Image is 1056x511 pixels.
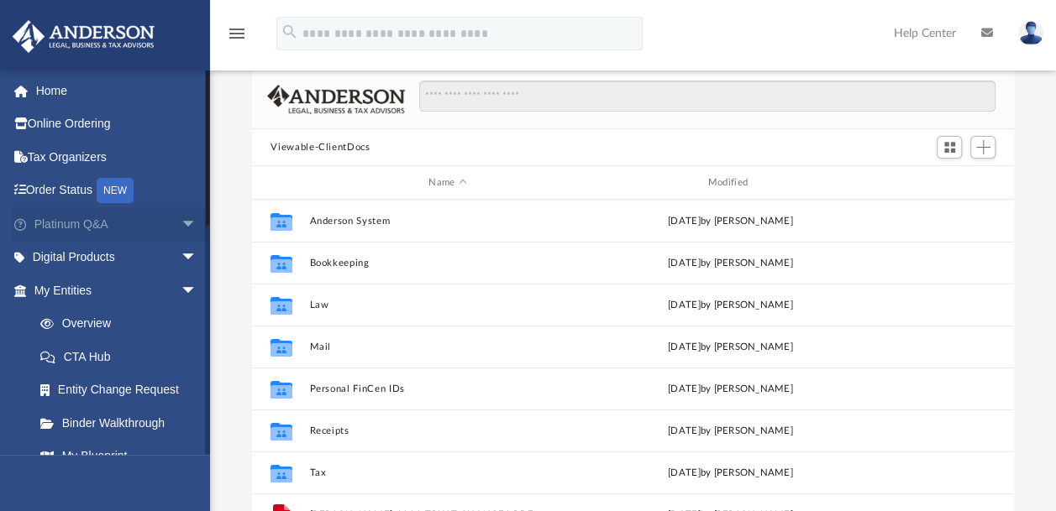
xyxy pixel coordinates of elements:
button: Viewable-ClientDocs [271,140,370,155]
div: Name [309,175,586,190]
input: Search files and folders [419,81,996,112]
a: Order StatusNEW [12,174,223,208]
span: arrow_drop_down [181,207,214,242]
button: Anderson System [310,216,586,227]
a: Digital Productsarrow_drop_down [12,241,223,274]
button: Switch to Grid View [937,136,962,159]
div: [DATE] by [PERSON_NAME] [593,256,869,271]
button: Add [970,136,996,159]
a: My Entitiesarrow_drop_down [12,274,223,307]
span: arrow_drop_down [181,241,214,275]
img: Anderson Advisors Platinum Portal [8,20,160,53]
a: Home [12,74,223,107]
a: Entity Change Request [24,373,223,407]
div: [DATE] by [PERSON_NAME] [593,298,869,313]
div: [DATE] by [PERSON_NAME] [593,214,869,229]
i: menu [227,23,247,44]
div: id [876,175,994,190]
a: Overview [24,307,223,341]
a: menu [227,32,247,44]
img: User Pic [1018,21,1043,45]
a: My Blueprint [24,440,214,473]
div: NEW [97,178,134,203]
a: Platinum Q&Aarrow_drop_down [12,207,223,241]
i: search [281,23,299,41]
button: Law [310,300,586,310]
div: [DATE] by [PERSON_NAME] [593,340,869,355]
a: Online Ordering [12,107,223,141]
button: Receipts [310,425,586,436]
a: Tax Organizers [12,140,223,174]
div: id [260,175,302,190]
div: Modified [592,175,869,190]
button: Tax [310,467,586,478]
div: [DATE] by [PERSON_NAME] [593,466,869,481]
button: Mail [310,342,586,352]
span: arrow_drop_down [181,274,214,308]
button: Personal FinCen IDs [310,383,586,394]
a: CTA Hub [24,340,223,373]
button: Bookkeeping [310,258,586,269]
div: [DATE] by [PERSON_NAME] [593,382,869,397]
a: Binder Walkthrough [24,406,223,440]
div: [DATE] by [PERSON_NAME] [593,424,869,439]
